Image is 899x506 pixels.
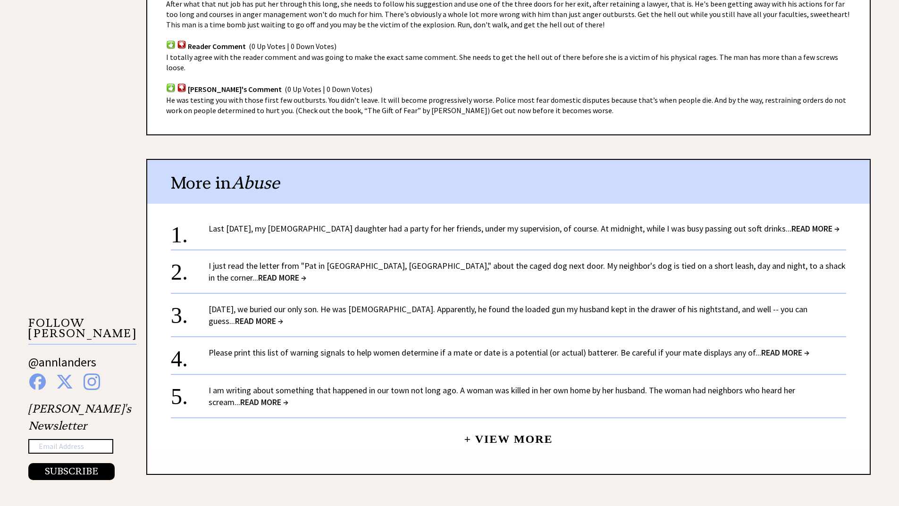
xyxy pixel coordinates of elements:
[285,85,372,94] span: (0 Up Votes | 0 Down Votes)
[761,347,809,358] span: READ MORE →
[209,347,809,358] a: Please print this list of warning signals to help women determine if a mate or date is a potentia...
[235,315,283,326] span: READ MORE →
[28,400,131,481] div: [PERSON_NAME]'s Newsletter
[166,52,838,72] span: I totally agree with the reader comment and was going to make the exact same comment. She needs t...
[791,223,840,234] span: READ MORE →
[29,373,46,390] img: facebook%20blue.png
[209,385,795,407] a: I am writing about something that happened in our town not long ago. A woman was killed in her ow...
[147,160,870,204] div: More in
[240,397,288,407] span: READ MORE →
[249,41,336,51] span: (0 Up Votes | 0 Down Votes)
[258,272,306,283] span: READ MORE →
[177,83,186,92] img: votdown.png
[171,303,209,321] div: 3.
[166,83,176,92] img: votup.png
[209,223,840,234] a: Last [DATE], my [DEMOGRAPHIC_DATA] daughter had a party for her friends, under my supervision, of...
[28,439,113,454] input: Email Address
[166,95,846,115] span: He was testing you with those first few outbursts. You didn’t leave. It will become progressively...
[28,354,96,379] a: @annlanders
[171,384,209,402] div: 5.
[84,373,100,390] img: instagram%20blue.png
[171,347,209,364] div: 4.
[171,260,209,277] div: 2.
[28,318,136,345] p: FOLLOW [PERSON_NAME]
[231,172,279,193] span: Abuse
[209,260,846,283] a: I just read the letter from "Pat in [GEOGRAPHIC_DATA], [GEOGRAPHIC_DATA]," about the caged dog ne...
[166,40,176,49] img: votup.png
[56,373,73,390] img: x%20blue.png
[171,223,209,240] div: 1.
[464,425,553,445] a: + View More
[188,85,282,94] span: [PERSON_NAME]'s Comment
[28,463,115,480] button: SUBSCRIBE
[177,40,186,49] img: votdown.png
[209,304,807,326] a: [DATE], we buried our only son. He was [DEMOGRAPHIC_DATA]. Apparently, he found the loaded gun my...
[188,41,246,51] span: Reader Comment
